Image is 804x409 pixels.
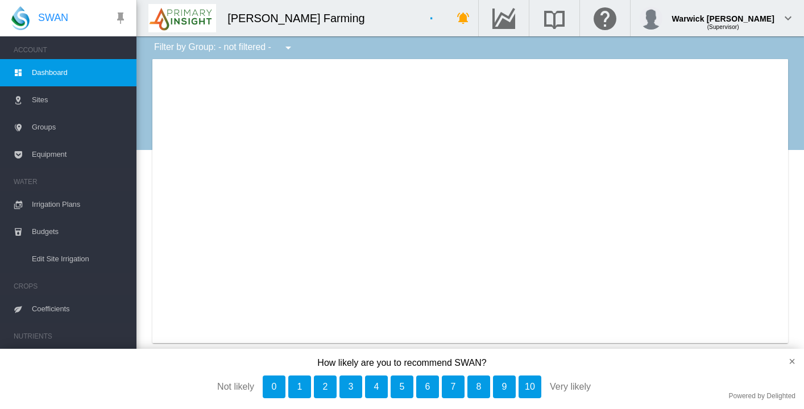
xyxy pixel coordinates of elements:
[11,6,30,30] img: SWAN-Landscape-Logo-Colour-drop.png
[770,349,804,374] button: close survey
[288,375,311,398] button: 1
[490,11,517,25] md-icon: Go to the Data Hub
[32,86,127,114] span: Sites
[263,375,285,398] button: 0, Not likely
[112,375,254,398] div: Not likely
[281,41,295,55] md-icon: icon-menu-down
[32,114,127,141] span: Groups
[519,375,541,398] button: 10, Very likely
[672,9,774,20] div: Warwick [PERSON_NAME]
[314,375,337,398] button: 2
[32,59,127,86] span: Dashboard
[148,4,216,32] img: P9Qypg3231X1QAAAABJRU5ErkJggg==
[591,11,619,25] md-icon: Click here for help
[38,11,68,25] span: SWAN
[416,375,439,398] button: 6
[146,36,303,59] div: Filter by Group: - not filtered -
[781,11,795,25] md-icon: icon-chevron-down
[457,11,470,25] md-icon: icon-bell-ring
[14,173,127,191] span: WATER
[541,11,568,25] md-icon: Search the knowledge base
[391,375,413,398] button: 5
[640,7,662,30] img: profile.jpg
[32,295,127,323] span: Coefficients
[32,191,127,218] span: Irrigation Plans
[32,245,127,273] span: Edit Site Irrigation
[227,10,375,26] div: [PERSON_NAME] Farming
[707,24,739,30] span: (Supervisor)
[493,375,516,398] button: 9
[114,11,127,25] md-icon: icon-pin
[14,327,127,345] span: NUTRIENTS
[365,375,388,398] button: 4
[32,218,127,245] span: Budgets
[277,36,300,59] button: icon-menu-down
[14,277,127,295] span: CROPS
[339,375,362,398] button: 3
[14,41,127,59] span: ACCOUNT
[32,141,127,168] span: Equipment
[467,375,490,398] button: 8
[452,7,475,30] button: icon-bell-ring
[442,375,465,398] button: 7
[550,375,692,398] div: Very likely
